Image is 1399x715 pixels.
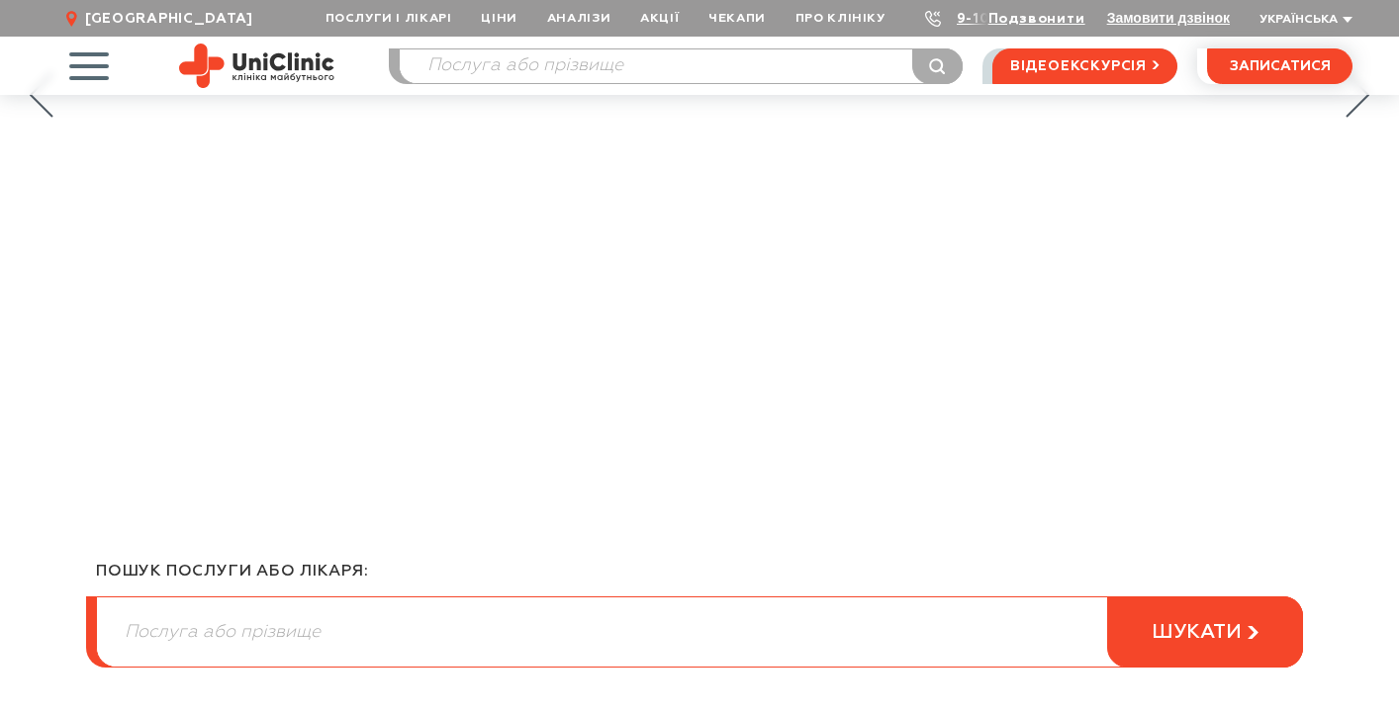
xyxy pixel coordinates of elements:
[988,12,1085,26] a: Подзвонити
[96,562,1303,596] div: пошук послуги або лікаря:
[1010,49,1147,83] span: відеоекскурсія
[992,48,1177,84] a: відеоекскурсія
[1230,59,1331,73] span: записатися
[85,10,253,28] span: [GEOGRAPHIC_DATA]
[1255,13,1352,28] button: Українська
[1259,14,1338,26] span: Українська
[179,44,334,88] img: Uniclinic
[1207,48,1352,84] button: записатися
[97,597,1302,667] input: Послуга або прізвище
[400,49,962,83] input: Послуга або прізвище
[1107,596,1303,668] button: шукати
[1107,10,1230,26] button: Замовити дзвінок
[1152,620,1242,645] span: шукати
[957,12,1000,26] a: 9-103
